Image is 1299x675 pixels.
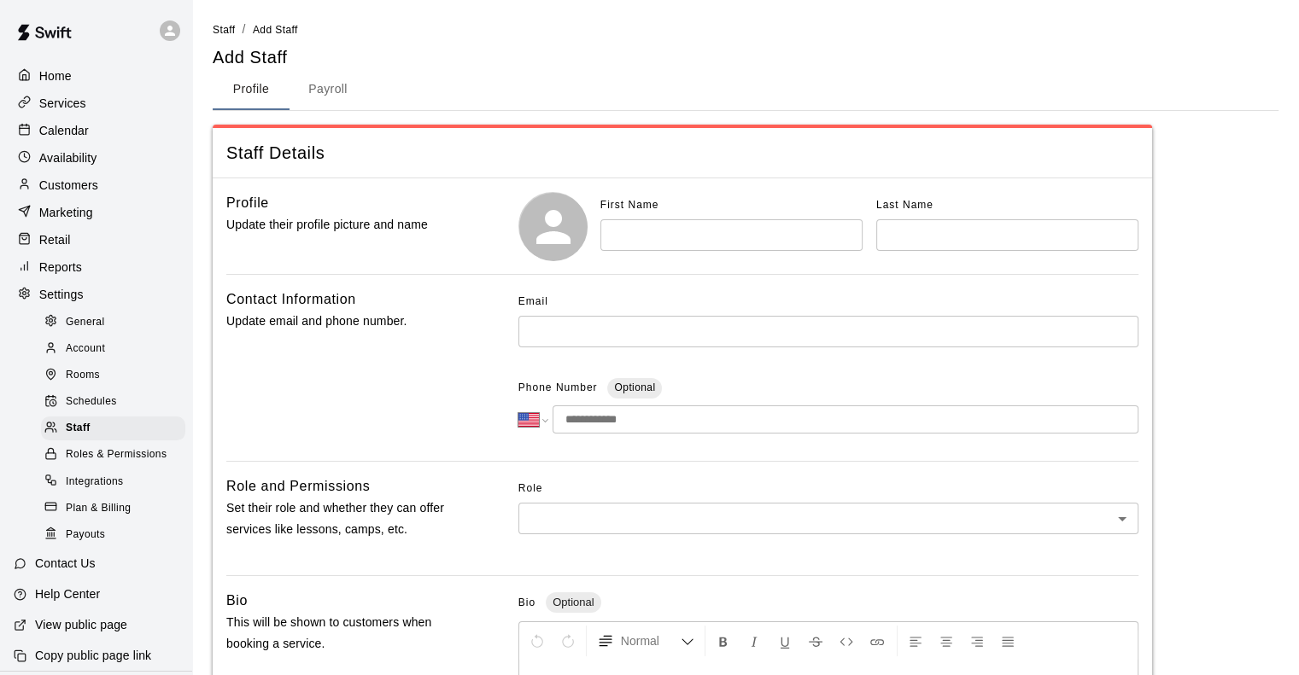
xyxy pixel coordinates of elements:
[832,626,861,656] button: Insert Code
[242,20,245,38] li: /
[41,521,192,548] a: Payouts
[41,416,185,440] div: Staff
[39,95,86,112] p: Services
[66,393,117,410] span: Schedules
[770,626,799,656] button: Format Underline
[14,227,178,253] a: Retail
[993,626,1022,656] button: Justify Align
[39,149,97,166] p: Availability
[41,470,185,494] div: Integrations
[39,286,84,303] p: Settings
[614,381,655,393] span: Optional
[66,527,105,544] span: Payouts
[901,626,930,656] button: Left Align
[226,288,356,311] h6: Contact Information
[35,616,127,633] p: View public page
[14,90,178,116] a: Services
[66,340,105,358] span: Account
[41,389,192,416] a: Schedules
[876,199,933,211] span: Last Name
[740,626,769,656] button: Format Italics
[14,118,178,143] a: Calendar
[41,442,192,468] a: Roles & Permissions
[39,122,89,139] p: Calendar
[963,626,992,656] button: Right Align
[41,416,192,442] a: Staff
[213,46,287,69] h5: Add Staff
[66,367,100,384] span: Rooms
[66,446,167,463] span: Roles & Permissions
[39,67,72,84] p: Home
[213,24,235,36] span: Staff
[41,523,185,547] div: Payouts
[213,69,290,110] button: Profile
[590,626,701,656] button: Formatting Options
[226,498,464,540] p: Set their role and whether they can offer services like lessons, camps, etc.
[621,632,681,649] span: Normal
[41,337,185,361] div: Account
[41,364,185,387] div: Rooms
[709,626,738,656] button: Format Bold
[226,192,269,214] h6: Profile
[14,172,178,198] a: Customers
[35,647,151,664] p: Copy public page link
[226,590,248,612] h6: Bio
[41,443,185,467] div: Roles & Permissions
[290,69,366,110] button: Payroll
[14,254,178,280] a: Reports
[253,24,298,36] span: Add Staff
[213,22,235,36] a: Staff
[41,495,192,521] a: Plan & Billing
[600,199,659,211] span: First Name
[41,311,185,335] div: General
[226,214,464,236] p: Update their profile picture and name
[41,335,192,362] a: Account
[41,309,192,335] a: General
[518,596,535,608] span: Bio
[41,363,192,389] a: Rooms
[226,612,464,655] p: This will be shown to customers when booking a service.
[41,497,185,521] div: Plan & Billing
[39,231,71,248] p: Retail
[66,474,124,491] span: Integrations
[39,259,82,276] p: Reports
[523,626,552,656] button: Undo
[226,475,370,498] h6: Role and Permissions
[213,20,1279,39] nav: breadcrumb
[213,69,1279,110] div: staff form tabs
[863,626,892,656] button: Insert Link
[41,390,185,414] div: Schedules
[39,177,98,194] p: Customers
[66,420,91,437] span: Staff
[14,282,178,307] a: Settings
[35,555,96,572] p: Contact Us
[546,596,600,608] span: Optional
[41,468,192,495] a: Integrations
[518,375,598,402] span: Phone Number
[14,145,178,171] a: Availability
[226,142,1138,165] span: Staff Details
[801,626,830,656] button: Format Strikethrough
[518,475,1138,503] span: Role
[518,288,548,316] span: Email
[932,626,961,656] button: Center Align
[66,314,105,331] span: General
[226,311,464,332] p: Update email and phone number.
[39,204,93,221] p: Marketing
[66,500,131,517] span: Plan & Billing
[553,626,582,656] button: Redo
[14,200,178,225] a: Marketing
[35,585,100,602] p: Help Center
[14,63,178,89] a: Home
